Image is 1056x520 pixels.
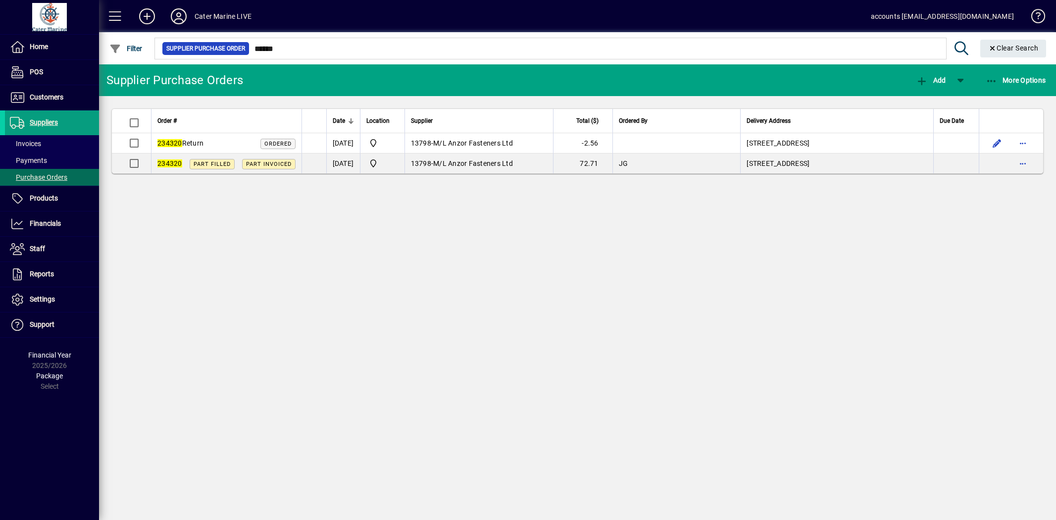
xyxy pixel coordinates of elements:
[619,115,735,126] div: Ordered By
[913,71,948,89] button: Add
[5,60,99,85] a: POS
[940,115,973,126] div: Due Date
[411,159,431,167] span: 13798
[107,40,145,57] button: Filter
[366,115,399,126] div: Location
[553,154,612,173] td: 72.71
[411,115,433,126] span: Supplier
[333,115,345,126] span: Date
[30,320,54,328] span: Support
[411,139,431,147] span: 13798
[5,135,99,152] a: Invoices
[131,7,163,25] button: Add
[983,71,1049,89] button: More Options
[5,186,99,211] a: Products
[264,141,292,147] span: Ordered
[157,139,203,147] span: Return
[619,115,648,126] span: Ordered By
[5,237,99,261] a: Staff
[366,115,390,126] span: Location
[36,372,63,380] span: Package
[246,161,292,167] span: Part Invoiced
[411,115,547,126] div: Supplier
[988,44,1039,52] span: Clear Search
[366,157,399,169] span: Cater Marine
[5,85,99,110] a: Customers
[1024,2,1044,34] a: Knowledge Base
[5,211,99,236] a: Financials
[157,115,177,126] span: Order #
[28,351,71,359] span: Financial Year
[30,219,61,227] span: Financials
[871,8,1014,24] div: accounts [EMAIL_ADDRESS][DOMAIN_NAME]
[166,44,245,53] span: Supplier Purchase Order
[433,159,513,167] span: M/L Anzor Fasteners Ltd
[106,72,243,88] div: Supplier Purchase Orders
[619,159,628,167] span: JG
[194,161,231,167] span: Part Filled
[404,154,553,173] td: -
[576,115,599,126] span: Total ($)
[5,152,99,169] a: Payments
[5,35,99,59] a: Home
[30,43,48,51] span: Home
[157,115,296,126] div: Order #
[195,8,251,24] div: Cater Marine LIVE
[916,76,946,84] span: Add
[5,169,99,186] a: Purchase Orders
[30,194,58,202] span: Products
[30,118,58,126] span: Suppliers
[326,154,360,173] td: [DATE]
[109,45,143,52] span: Filter
[940,115,964,126] span: Due Date
[10,173,67,181] span: Purchase Orders
[326,133,360,154] td: [DATE]
[5,262,99,287] a: Reports
[747,115,791,126] span: Delivery Address
[553,133,612,154] td: -2.56
[30,270,54,278] span: Reports
[740,154,933,173] td: [STREET_ADDRESS]
[157,139,182,147] em: 234320
[986,76,1046,84] span: More Options
[740,133,933,154] td: [STREET_ADDRESS]
[559,115,607,126] div: Total ($)
[5,287,99,312] a: Settings
[5,312,99,337] a: Support
[1015,156,1031,171] button: More options
[30,93,63,101] span: Customers
[10,156,47,164] span: Payments
[163,7,195,25] button: Profile
[30,295,55,303] span: Settings
[333,115,354,126] div: Date
[980,40,1047,57] button: Clear
[30,245,45,253] span: Staff
[989,135,1005,151] button: Edit
[404,133,553,154] td: -
[157,159,182,167] em: 234320
[433,139,513,147] span: M/L Anzor Fasteners Ltd
[30,68,43,76] span: POS
[1015,135,1031,151] button: More options
[10,140,41,148] span: Invoices
[366,137,399,149] span: Cater Marine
